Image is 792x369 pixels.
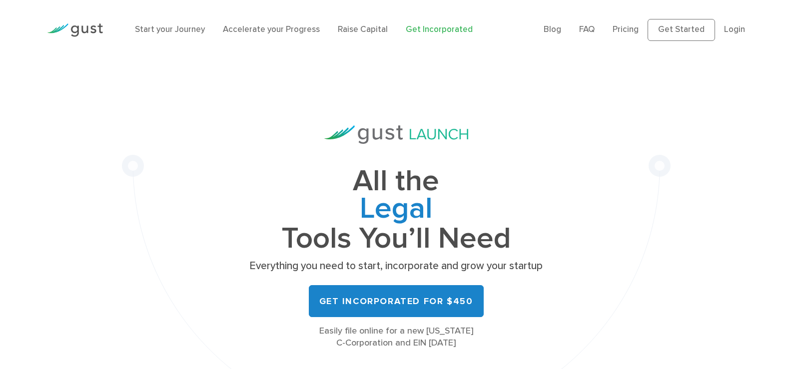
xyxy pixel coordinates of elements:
img: Gust Logo [47,23,103,37]
h1: All the Tools You’ll Need [246,168,546,252]
a: Get Incorporated [406,24,473,34]
a: FAQ [579,24,595,34]
a: Start your Journey [135,24,205,34]
p: Everything you need to start, incorporate and grow your startup [246,259,546,273]
a: Blog [544,24,561,34]
a: Login [724,24,745,34]
div: Easily file online for a new [US_STATE] C-Corporation and EIN [DATE] [246,325,546,349]
a: Pricing [613,24,639,34]
img: Gust Launch Logo [324,125,468,144]
a: Accelerate your Progress [223,24,320,34]
span: Legal [246,195,546,225]
a: Get Incorporated for $450 [309,285,484,317]
a: Get Started [648,19,715,41]
a: Raise Capital [338,24,388,34]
